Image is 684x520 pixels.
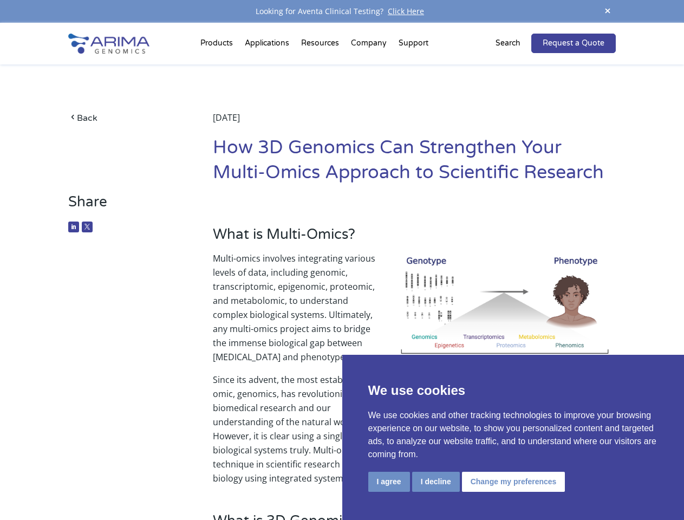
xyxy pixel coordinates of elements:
h3: Share [68,193,183,219]
p: Since its advent, the most established omic, genomics, has revolutionized biomedical research and... [213,373,616,485]
div: [DATE] [213,110,616,135]
div: Looking for Aventa Clinical Testing? [68,4,615,18]
p: We use cookies [368,381,659,400]
h1: How 3D Genomics Can Strengthen Your Multi-Omics Approach to Scientific Research [213,135,616,193]
button: I decline [412,472,460,492]
button: Change my preferences [462,472,565,492]
img: Arima-Genomics-logo [68,34,149,54]
p: Multi-omics involves integrating various levels of data, including genomic, transcriptomic, epige... [213,251,616,373]
p: Search [496,36,520,50]
a: Request a Quote [531,34,616,53]
h3: What is Multi-Omics? [213,226,616,251]
a: Click Here [383,6,428,16]
button: I agree [368,472,410,492]
a: Back [68,110,183,125]
p: We use cookies and other tracking technologies to improve your browsing experience on our website... [368,409,659,461]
